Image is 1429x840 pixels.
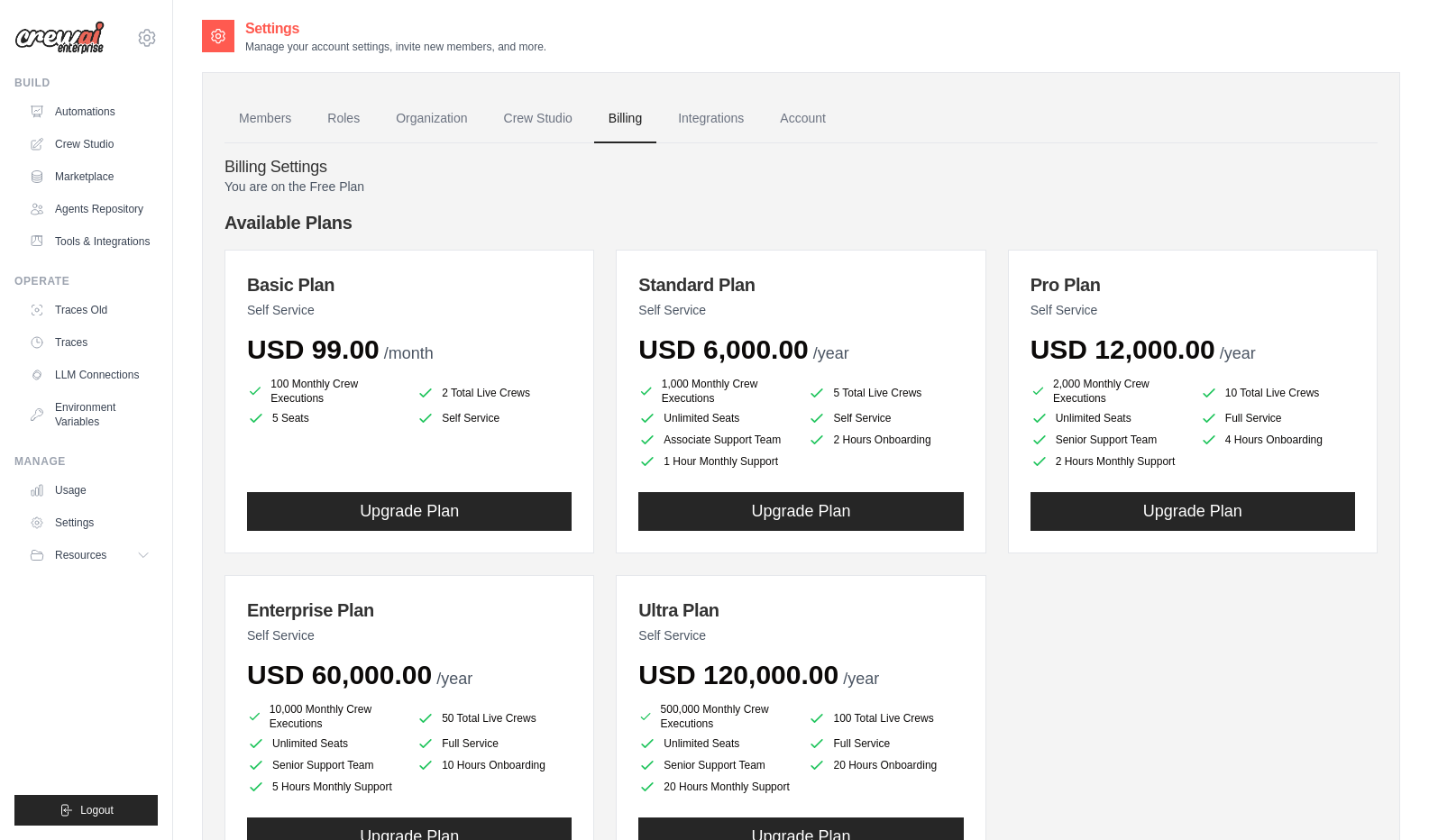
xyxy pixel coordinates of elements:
h3: Ultra Plan [638,598,963,623]
li: 2 Hours Onboarding [808,431,963,449]
h3: Pro Plan [1031,272,1355,297]
h3: Basic Plan [247,272,572,297]
span: USD 12,000.00 [1031,334,1215,364]
p: You are on the Free Plan [224,178,1378,196]
div: Build [14,76,158,90]
li: 10,000 Monthly Crew Executions [247,702,402,731]
li: 2 Total Live Crews [417,380,572,406]
li: 10 Hours Onboarding [417,756,572,774]
li: 100 Total Live Crews [808,706,963,731]
img: Logo [14,21,105,55]
h4: Available Plans [224,210,1378,235]
span: USD 60,000.00 [247,660,432,689]
li: 50 Total Live Crews [417,706,572,731]
button: Upgrade Plan [247,492,572,531]
a: Automations [22,97,158,126]
button: Resources [22,541,158,570]
span: USD 120,000.00 [638,660,838,689]
li: Self Service [808,409,963,427]
li: Full Service [808,735,963,753]
p: Self Service [638,626,963,644]
li: Senior Support Team [638,756,793,774]
h2: Settings [245,18,546,40]
a: Agents Repository [22,195,158,224]
li: 5 Seats [247,409,402,427]
button: Upgrade Plan [638,492,963,531]
li: Full Service [417,735,572,753]
span: Logout [80,803,114,817]
span: /month [384,344,434,362]
a: Marketplace [22,162,158,191]
span: /year [1220,344,1256,362]
li: 20 Hours Monthly Support [638,778,793,796]
a: Usage [22,476,158,505]
span: Resources [55,548,106,562]
li: 5 Hours Monthly Support [247,778,402,796]
span: /year [436,670,472,688]
li: Unlimited Seats [638,409,793,427]
li: Self Service [417,409,572,427]
li: 500,000 Monthly Crew Executions [638,702,793,731]
a: Environment Variables [22,393,158,436]
a: Members [224,95,306,143]
p: Self Service [247,301,572,319]
span: /year [813,344,849,362]
li: Unlimited Seats [247,735,402,753]
a: Traces [22,328,158,357]
a: Organization [381,95,481,143]
li: 2 Hours Monthly Support [1031,452,1186,470]
li: 1,000 Monthly Crew Executions [638,377,793,406]
li: 20 Hours Onboarding [808,756,963,774]
h4: Billing Settings [224,158,1378,178]
div: Operate [14,274,158,288]
li: 4 Hours Onboarding [1200,431,1355,449]
a: LLM Connections [22,361,158,389]
p: Manage your account settings, invite new members, and more. [245,40,546,54]
li: Senior Support Team [1031,431,1186,449]
h3: Standard Plan [638,272,963,297]
span: /year [843,670,879,688]
li: 10 Total Live Crews [1200,380,1355,406]
p: Self Service [1031,301,1355,319]
button: Upgrade Plan [1031,492,1355,531]
li: Associate Support Team [638,431,793,449]
li: Senior Support Team [247,756,402,774]
a: Crew Studio [22,130,158,159]
li: 2,000 Monthly Crew Executions [1031,377,1186,406]
a: Integrations [664,95,758,143]
li: 100 Monthly Crew Executions [247,377,402,406]
a: Tools & Integrations [22,227,158,256]
li: Unlimited Seats [638,735,793,753]
a: Settings [22,508,158,537]
div: Manage [14,454,158,469]
li: Unlimited Seats [1031,409,1186,427]
h3: Enterprise Plan [247,598,572,623]
p: Self Service [247,626,572,644]
span: USD 99.00 [247,334,380,364]
a: Traces Old [22,296,158,324]
a: Crew Studio [490,95,587,143]
li: 5 Total Live Crews [808,380,963,406]
p: Self Service [638,301,963,319]
a: Roles [313,95,374,143]
span: USD 6,000.00 [638,334,808,364]
li: Full Service [1200,409,1355,427]
button: Logout [14,795,158,826]
li: 1 Hour Monthly Support [638,452,793,470]
a: Billing [594,95,656,143]
a: Account [765,95,840,143]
